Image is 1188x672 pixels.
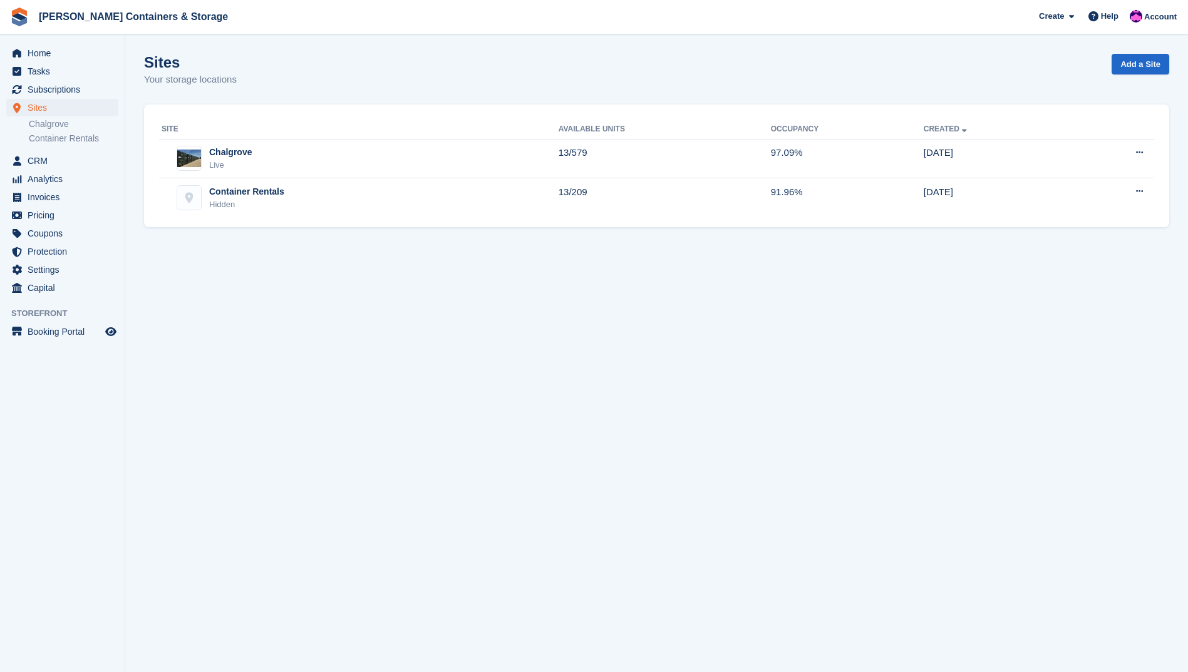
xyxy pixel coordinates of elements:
span: Help [1101,10,1118,23]
span: Invoices [28,188,103,206]
span: Protection [28,243,103,260]
a: menu [6,279,118,297]
a: menu [6,44,118,62]
span: Tasks [28,63,103,80]
a: menu [6,99,118,116]
span: Storefront [11,307,125,320]
a: menu [6,170,118,188]
div: Hidden [209,198,284,211]
span: Analytics [28,170,103,188]
span: Create [1039,10,1064,23]
a: menu [6,81,118,98]
a: Created [924,125,969,133]
a: Add a Site [1112,54,1169,74]
a: [PERSON_NAME] Containers & Storage [34,6,233,27]
img: Container Rentals site image placeholder [177,186,201,210]
a: Chalgrove [29,118,118,130]
a: Preview store [103,324,118,339]
span: Booking Portal [28,323,103,340]
a: Container Rentals [29,133,118,145]
div: Chalgrove [209,146,252,159]
a: menu [6,63,118,80]
img: Image of Chalgrove site [177,150,201,168]
a: menu [6,188,118,206]
a: menu [6,206,118,224]
span: Coupons [28,225,103,242]
span: Account [1144,11,1177,23]
a: menu [6,261,118,278]
th: Available Units [559,120,771,140]
td: [DATE] [924,178,1070,217]
td: [DATE] [924,139,1070,178]
span: Settings [28,261,103,278]
span: CRM [28,152,103,170]
a: menu [6,225,118,242]
h1: Sites [144,54,237,71]
p: Your storage locations [144,73,237,87]
th: Site [159,120,559,140]
span: Pricing [28,206,103,224]
td: 13/579 [559,139,771,178]
a: menu [6,323,118,340]
th: Occupancy [771,120,924,140]
td: 97.09% [771,139,924,178]
div: Live [209,159,252,171]
img: Nathan Edwards [1130,10,1142,23]
span: Capital [28,279,103,297]
td: 13/209 [559,178,771,217]
span: Subscriptions [28,81,103,98]
div: Container Rentals [209,185,284,198]
span: Sites [28,99,103,116]
span: Home [28,44,103,62]
td: 91.96% [771,178,924,217]
a: menu [6,152,118,170]
a: menu [6,243,118,260]
img: stora-icon-8386f47178a22dfd0bd8f6a31ec36ba5ce8667c1dd55bd0f319d3a0aa187defe.svg [10,8,29,26]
